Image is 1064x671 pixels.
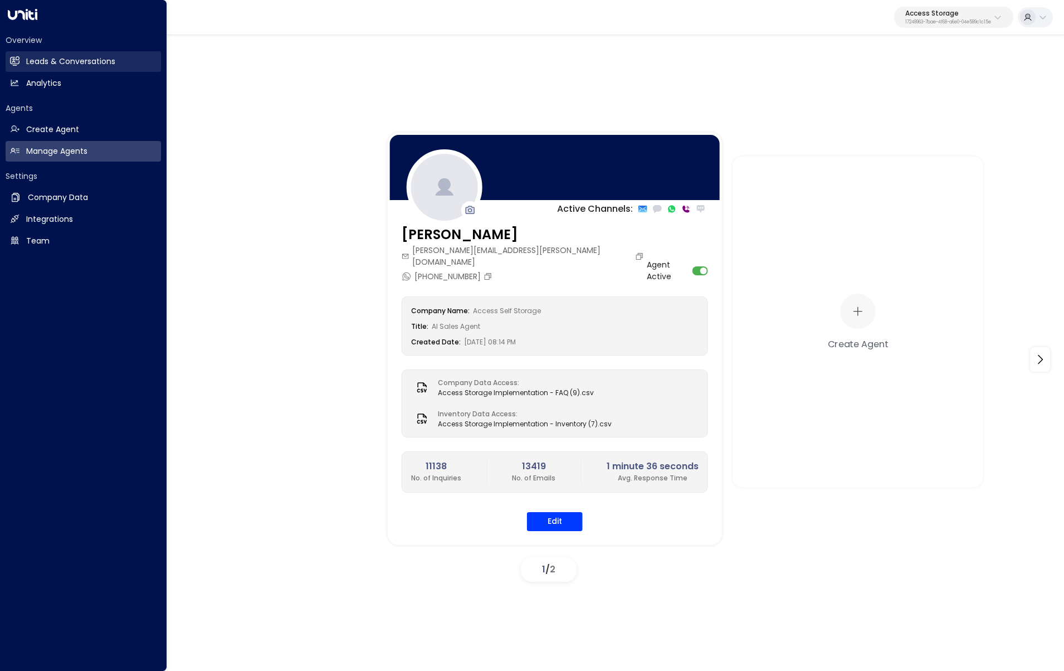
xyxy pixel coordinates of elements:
[26,145,87,157] h2: Manage Agents
[512,473,555,483] p: No. of Emails
[6,231,161,251] a: Team
[411,460,461,473] h2: 11138
[542,563,545,576] span: 1
[6,119,161,140] a: Create Agent
[607,460,699,473] h2: 1 minute 36 seconds
[550,563,555,576] span: 2
[473,306,541,315] span: Access Self Storage
[26,77,61,89] h2: Analytics
[432,322,480,331] span: AI Sales Agent
[6,171,161,182] h2: Settings
[438,378,588,388] label: Company Data Access:
[484,272,495,281] button: Copy
[464,337,516,347] span: [DATE] 08:14 PM
[26,235,50,247] h2: Team
[438,409,606,419] label: Inventory Data Access:
[402,225,647,245] h3: [PERSON_NAME]
[26,124,79,135] h2: Create Agent
[521,557,577,582] div: /
[607,473,699,483] p: Avg. Response Time
[6,103,161,114] h2: Agents
[6,209,161,230] a: Integrations
[438,388,594,398] span: Access Storage Implementation - FAQ (9).csv
[828,337,888,350] div: Create Agent
[438,419,612,429] span: Access Storage Implementation - Inventory (7).csv
[402,245,647,268] div: [PERSON_NAME][EMAIL_ADDRESS][PERSON_NAME][DOMAIN_NAME]
[905,10,991,17] p: Access Storage
[647,259,689,283] label: Agent Active
[6,51,161,72] a: Leads & Conversations
[26,213,73,225] h2: Integrations
[905,20,991,25] p: 17248963-7bae-4f68-a6e0-04e589c1c15e
[6,141,161,162] a: Manage Agents
[6,187,161,208] a: Company Data
[402,271,495,283] div: [PHONE_NUMBER]
[635,252,647,261] button: Copy
[411,473,461,483] p: No. of Inquiries
[894,7,1013,28] button: Access Storage17248963-7bae-4f68-a6e0-04e589c1c15e
[6,35,161,46] h2: Overview
[557,202,633,216] p: Active Channels:
[527,512,583,531] button: Edit
[512,460,555,473] h2: 13419
[6,73,161,94] a: Analytics
[411,337,461,347] label: Created Date:
[411,322,428,331] label: Title:
[411,306,470,315] label: Company Name:
[28,192,88,203] h2: Company Data
[26,56,115,67] h2: Leads & Conversations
